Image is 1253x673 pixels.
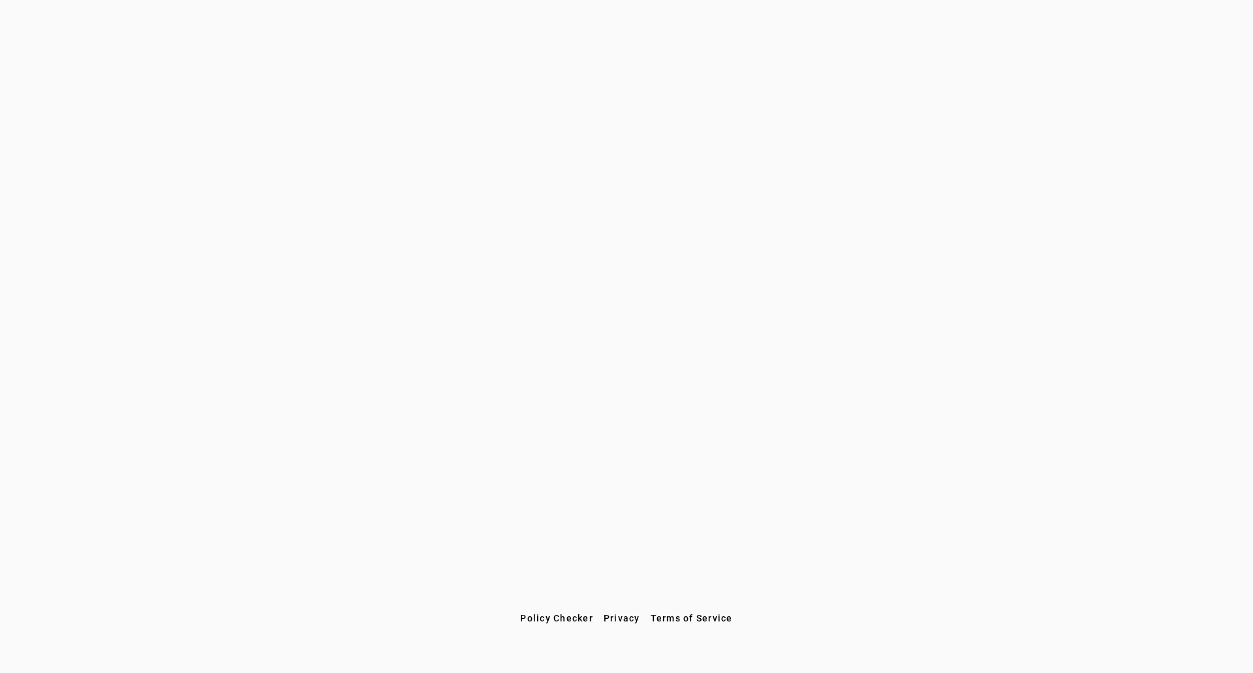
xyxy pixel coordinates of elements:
span: Privacy [604,613,640,623]
button: Privacy [598,606,645,630]
span: Policy Checker [520,613,593,623]
button: Terms of Service [645,606,738,630]
button: Policy Checker [515,606,598,630]
span: Terms of Service [651,613,733,623]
